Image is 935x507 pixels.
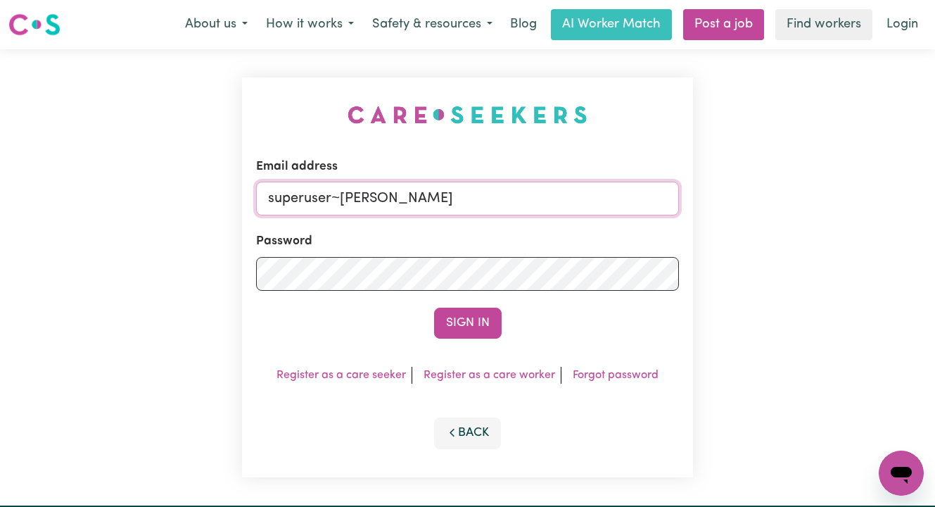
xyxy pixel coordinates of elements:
[8,8,61,41] a: Careseekers logo
[8,12,61,37] img: Careseekers logo
[276,370,406,381] a: Register as a care seeker
[551,9,672,40] a: AI Worker Match
[176,10,257,39] button: About us
[878,9,927,40] a: Login
[363,10,502,39] button: Safety & resources
[879,451,924,496] iframe: Button to launch messaging window
[775,9,872,40] a: Find workers
[683,9,764,40] a: Post a job
[257,10,363,39] button: How it works
[424,370,555,381] a: Register as a care worker
[256,182,679,215] input: Email address
[573,370,659,381] a: Forgot password
[256,232,312,251] label: Password
[434,418,502,449] button: Back
[502,9,545,40] a: Blog
[256,158,338,176] label: Email address
[434,308,502,339] button: Sign In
